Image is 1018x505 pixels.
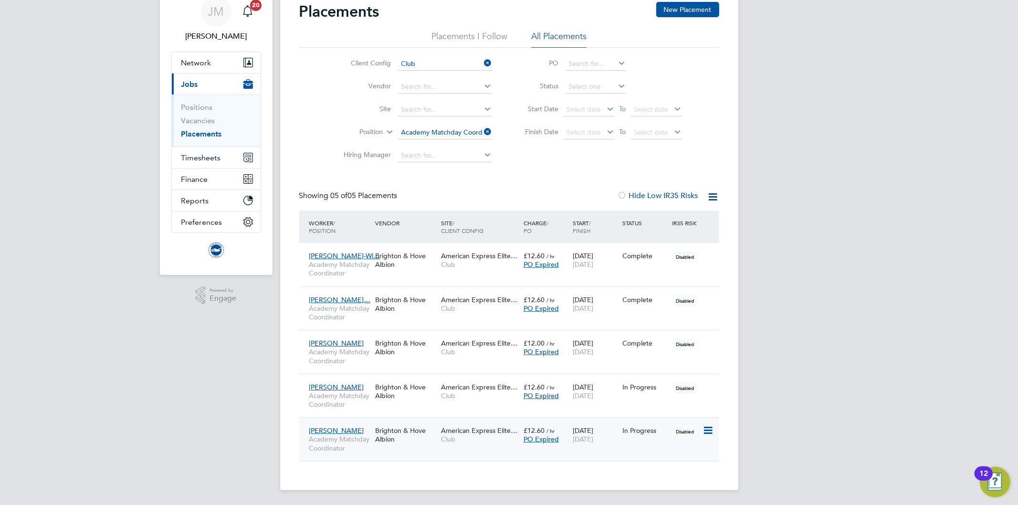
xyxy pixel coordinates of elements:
div: Brighton & Hove Albion [373,247,439,274]
div: Status [620,214,670,231]
span: / hr [546,340,555,347]
span: / Client Config [441,219,483,234]
span: Select date [634,128,669,137]
label: Vendor [336,82,391,90]
span: 05 of [331,191,348,200]
label: Finish Date [516,127,559,136]
a: Positions [181,103,213,112]
input: Search for... [398,149,492,162]
label: Status [516,82,559,90]
div: Complete [622,252,667,260]
span: Jobs [181,80,198,89]
span: [DATE] [573,391,593,400]
label: Position [328,127,383,137]
button: Open Resource Center, 12 new notifications [980,467,1010,497]
button: Network [172,52,261,73]
span: [PERSON_NAME] [309,339,364,347]
span: Club [441,260,519,269]
h2: Placements [299,2,379,21]
div: Charge [521,214,571,239]
span: PO Expired [524,304,559,313]
span: £12.60 [524,295,545,304]
span: [DATE] [573,347,593,356]
input: Search for... [398,126,492,139]
div: Brighton & Hove Albion [373,291,439,317]
div: In Progress [622,383,667,391]
li: All Placements [531,31,587,48]
button: New Placement [656,2,719,17]
label: Start Date [516,105,559,113]
label: Client Config [336,59,391,67]
a: Go to home page [171,242,261,258]
span: / hr [546,384,555,391]
span: Reports [181,196,209,205]
span: / hr [546,252,555,260]
span: PO Expired [524,260,559,269]
span: / Position [309,219,336,234]
div: Worker [307,214,373,239]
span: American Express Elite… [441,339,517,347]
span: Disabled [672,295,698,307]
span: Club [441,391,519,400]
span: [DATE] [573,435,593,443]
a: [PERSON_NAME]Academy Matchday CoordinatorBrighton & Hove AlbionAmerican Express Elite…Club£12.60 ... [307,378,719,386]
span: Jo Morris [171,31,261,42]
div: 12 [979,473,988,486]
span: Select date [567,128,601,137]
span: PO Expired [524,435,559,443]
a: [PERSON_NAME]Academy Matchday CoordinatorBrighton & Hove AlbionAmerican Express Elite…Club£12.60 ... [307,421,719,429]
input: Search for... [398,103,492,116]
span: [DATE] [573,304,593,313]
input: Select one [566,80,626,94]
span: Powered by [210,286,236,295]
span: / Finish [573,219,591,234]
span: 05 Placements [331,191,398,200]
span: Disabled [672,251,698,263]
div: Brighton & Hove Albion [373,334,439,361]
span: / PO [524,219,548,234]
div: Complete [622,339,667,347]
span: Club [441,435,519,443]
span: PO Expired [524,391,559,400]
span: American Express Elite… [441,295,517,304]
div: [DATE] [570,247,620,274]
div: In Progress [622,426,667,435]
span: / hr [546,296,555,304]
label: PO [516,59,559,67]
span: To [617,126,629,138]
span: [PERSON_NAME]-Wi… [309,252,380,260]
span: American Express Elite… [441,252,517,260]
input: Search for... [398,80,492,94]
span: [DATE] [573,260,593,269]
div: [DATE] [570,291,620,317]
li: Placements I Follow [431,31,507,48]
a: Powered byEngage [196,286,236,305]
label: Hiring Manager [336,150,391,159]
span: Club [441,347,519,356]
span: Finance [181,175,208,184]
button: Timesheets [172,147,261,168]
a: [PERSON_NAME]…Academy Matchday CoordinatorBrighton & Hove AlbionAmerican Express Elite…Club£12.60... [307,290,719,298]
span: Club [441,304,519,313]
div: Vendor [373,214,439,231]
button: Jobs [172,74,261,95]
span: Academy Matchday Coordinator [309,304,370,321]
div: [DATE] [570,378,620,405]
span: Disabled [672,382,698,394]
a: [PERSON_NAME]Academy Matchday CoordinatorBrighton & Hove AlbionAmerican Express Elite…Club£12.00 ... [307,334,719,342]
div: [DATE] [570,421,620,448]
div: Brighton & Hove Albion [373,378,439,405]
span: Engage [210,295,236,303]
span: £12.60 [524,252,545,260]
button: Preferences [172,211,261,232]
span: £12.60 [524,383,545,391]
span: To [617,103,629,115]
div: Jobs [172,95,261,147]
span: / hr [546,427,555,434]
button: Finance [172,168,261,189]
span: [PERSON_NAME] [309,426,364,435]
div: [DATE] [570,334,620,361]
span: Academy Matchday Coordinator [309,347,370,365]
div: Site [439,214,521,239]
a: Placements [181,129,222,138]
